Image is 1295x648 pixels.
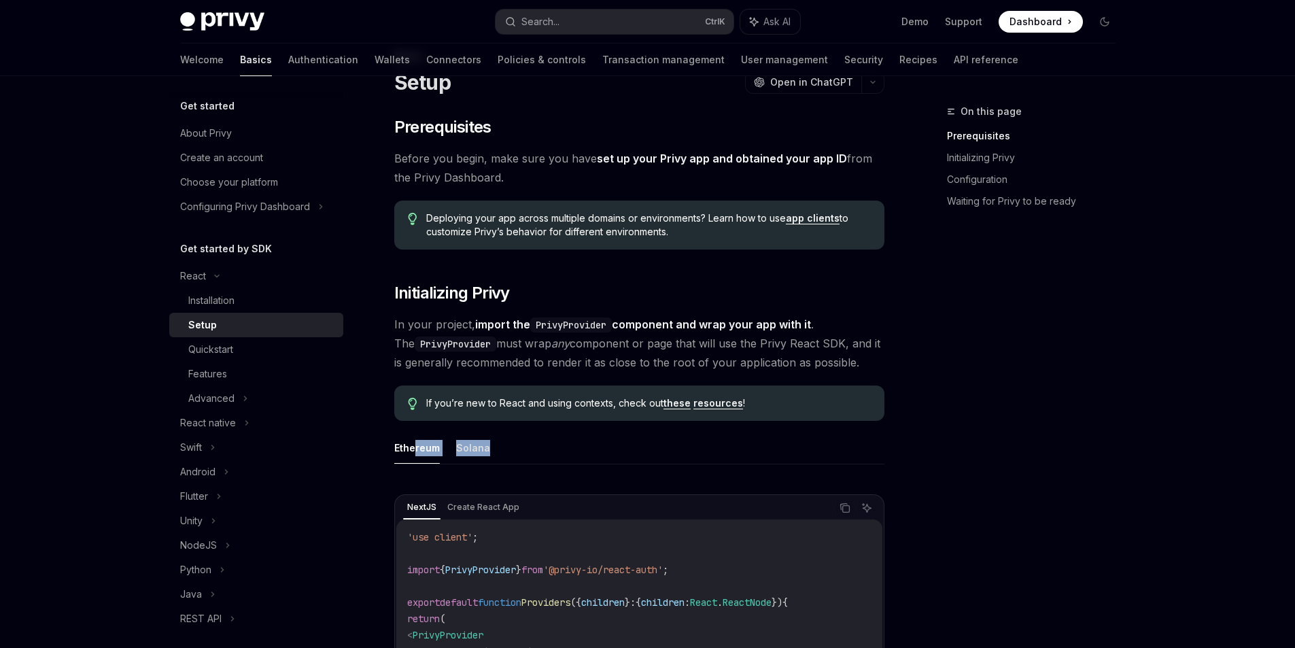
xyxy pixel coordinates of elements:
[741,44,828,76] a: User management
[240,44,272,76] a: Basics
[551,337,570,350] em: any
[180,44,224,76] a: Welcome
[180,439,202,456] div: Swift
[961,103,1022,120] span: On this page
[641,596,685,609] span: children
[745,71,861,94] button: Open in ChatGPT
[947,169,1126,190] a: Configuration
[947,125,1126,147] a: Prerequisites
[530,318,612,332] code: PrivyProvider
[180,98,235,114] h5: Get started
[188,317,217,333] div: Setup
[947,190,1126,212] a: Waiting for Privy to be ready
[407,564,440,576] span: import
[408,213,417,225] svg: Tip
[496,10,733,34] button: Search...CtrlK
[188,341,233,358] div: Quickstart
[180,268,206,284] div: React
[394,70,451,95] h1: Setup
[180,199,310,215] div: Configuring Privy Dashboard
[180,562,211,578] div: Python
[602,44,725,76] a: Transaction management
[581,596,625,609] span: children
[999,11,1083,33] a: Dashboard
[543,564,663,576] span: '@privy-io/react-auth'
[478,596,521,609] span: function
[288,44,358,76] a: Authentication
[456,432,490,464] button: Solana
[844,44,883,76] a: Security
[169,288,343,313] a: Installation
[770,75,853,89] span: Open in ChatGPT
[394,149,884,187] span: Before you begin, make sure you have from the Privy Dashboard.
[475,318,811,331] strong: import the component and wrap your app with it
[394,315,884,372] span: In your project, . The must wrap component or page that will use the Privy React SDK, and it is g...
[180,125,232,141] div: About Privy
[169,337,343,362] a: Quickstart
[782,596,788,609] span: {
[180,464,215,480] div: Android
[901,15,929,29] a: Demo
[763,15,791,29] span: Ask AI
[636,596,641,609] span: {
[440,564,445,576] span: {
[858,499,876,517] button: Ask AI
[180,12,264,31] img: dark logo
[947,147,1126,169] a: Initializing Privy
[188,366,227,382] div: Features
[180,513,203,529] div: Unity
[426,396,870,410] span: If you’re new to React and using contexts, check out !
[394,282,510,304] span: Initializing Privy
[597,152,847,166] a: set up your Privy app and obtained your app ID
[180,586,202,602] div: Java
[407,629,413,641] span: <
[180,537,217,553] div: NodeJS
[169,362,343,386] a: Features
[570,596,581,609] span: ({
[440,613,445,625] span: (
[188,390,235,407] div: Advanced
[169,170,343,194] a: Choose your platform
[740,10,800,34] button: Ask AI
[394,116,491,138] span: Prerequisites
[180,488,208,505] div: Flutter
[723,596,772,609] span: ReactNode
[1009,15,1062,29] span: Dashboard
[407,596,440,609] span: export
[630,596,636,609] span: :
[188,292,235,309] div: Installation
[899,44,937,76] a: Recipes
[180,174,278,190] div: Choose your platform
[403,499,441,515] div: NextJS
[685,596,690,609] span: :
[954,44,1018,76] a: API reference
[945,15,982,29] a: Support
[407,613,440,625] span: return
[440,596,478,609] span: default
[521,596,570,609] span: Providers
[394,432,440,464] button: Ethereum
[498,44,586,76] a: Policies & controls
[445,564,516,576] span: PrivyProvider
[472,531,478,543] span: ;
[693,397,743,409] a: resources
[180,150,263,166] div: Create an account
[407,531,472,543] span: 'use client'
[426,211,870,239] span: Deploying your app across multiple domains or environments? Learn how to use to customize Privy’s...
[413,629,483,641] span: PrivyProvider
[180,415,236,431] div: React native
[415,337,496,352] code: PrivyProvider
[690,596,717,609] span: React
[521,564,543,576] span: from
[786,212,840,224] a: app clients
[169,121,343,146] a: About Privy
[443,499,523,515] div: Create React App
[516,564,521,576] span: }
[169,313,343,337] a: Setup
[663,397,691,409] a: these
[836,499,854,517] button: Copy the contents from the code block
[521,14,559,30] div: Search...
[663,564,668,576] span: ;
[705,16,725,27] span: Ctrl K
[1094,11,1116,33] button: Toggle dark mode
